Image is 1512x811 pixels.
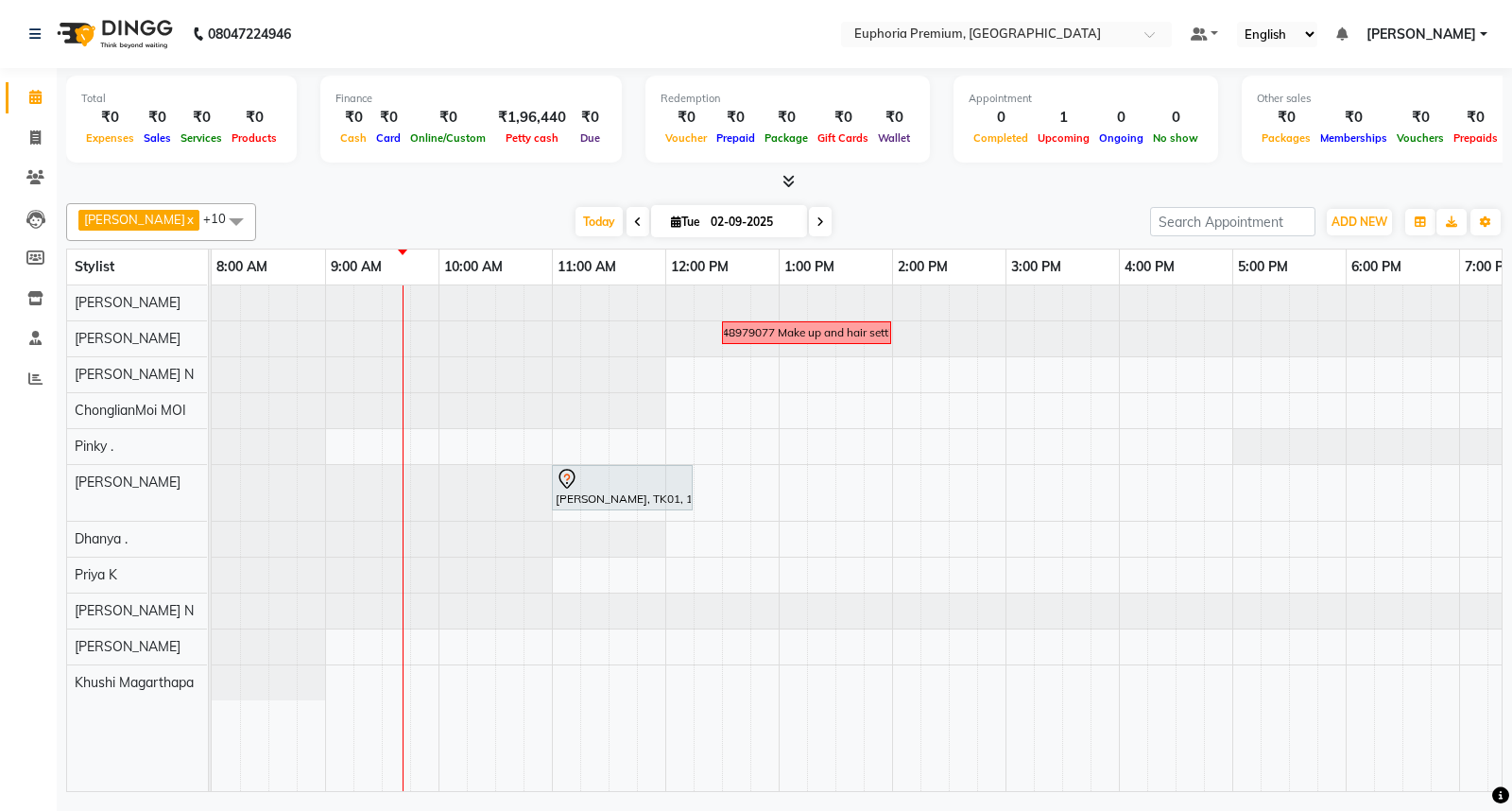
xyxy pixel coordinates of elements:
div: ₹0 [371,107,405,129]
span: ChonglianMoi MOI [75,402,186,419]
span: Today [576,207,623,236]
span: [PERSON_NAME] N [75,366,194,383]
div: ₹0 [760,107,813,129]
span: [PERSON_NAME] N [75,602,194,619]
a: 2:00 PM [893,253,953,281]
span: Cash [335,131,371,145]
span: Khushi Magarthapa [75,674,194,691]
div: 7348979077 Make up and hair setting [709,324,904,341]
div: ₹0 [574,107,607,129]
div: ₹0 [1257,107,1315,129]
span: +10 [203,211,240,226]
span: [PERSON_NAME] [75,474,180,491]
span: Sales [139,131,176,145]
div: ₹0 [335,107,371,129]
a: 3:00 PM [1006,253,1066,281]
span: Expenses [81,131,139,145]
button: ADD NEW [1327,209,1392,235]
span: [PERSON_NAME] [75,294,180,311]
div: 0 [1148,107,1203,129]
div: ₹1,96,440 [490,107,574,129]
div: ₹0 [712,107,760,129]
div: Redemption [661,91,915,107]
span: Packages [1257,131,1315,145]
span: Dhanya . [75,530,128,547]
a: x [185,212,194,227]
div: Total [81,91,282,107]
span: [PERSON_NAME] [1366,25,1476,44]
div: ₹0 [405,107,490,129]
span: Card [371,131,405,145]
input: 2025-09-02 [705,208,799,236]
div: ₹0 [661,107,712,129]
div: ₹0 [813,107,873,129]
span: No show [1148,131,1203,145]
a: 10:00 AM [439,253,507,281]
span: Online/Custom [405,131,490,145]
span: Priya K [75,566,117,583]
span: Tue [666,215,705,229]
span: ADD NEW [1332,215,1387,229]
span: Vouchers [1392,131,1449,145]
div: ₹0 [873,107,915,129]
div: ₹0 [1315,107,1392,129]
span: Services [176,131,227,145]
span: Stylist [75,258,114,275]
span: Due [576,131,605,145]
span: Petty cash [501,131,563,145]
a: 5:00 PM [1233,253,1293,281]
div: ₹0 [81,107,139,129]
div: ₹0 [139,107,176,129]
div: Appointment [969,91,1203,107]
b: 08047224946 [208,8,291,60]
span: Prepaid [712,131,760,145]
span: Upcoming [1033,131,1094,145]
span: Prepaids [1449,131,1503,145]
span: Wallet [873,131,915,145]
span: Gift Cards [813,131,873,145]
a: 6:00 PM [1347,253,1406,281]
a: 11:00 AM [553,253,621,281]
span: [PERSON_NAME] [75,330,180,347]
span: Products [227,131,282,145]
span: Ongoing [1094,131,1148,145]
div: [PERSON_NAME], TK01, 11:00 AM-12:15 PM, EP-Sports Massage (Oil) 45+15 [554,468,691,508]
div: ₹0 [1449,107,1503,129]
div: 0 [1094,107,1148,129]
div: 0 [969,107,1033,129]
span: Pinky . [75,438,113,455]
a: 4:00 PM [1120,253,1179,281]
a: 1:00 PM [780,253,839,281]
span: [PERSON_NAME] [75,638,180,655]
div: ₹0 [176,107,227,129]
div: ₹0 [1392,107,1449,129]
span: Completed [969,131,1033,145]
div: Finance [335,91,607,107]
span: Memberships [1315,131,1392,145]
a: 9:00 AM [326,253,387,281]
a: 12:00 PM [666,253,733,281]
div: ₹0 [227,107,282,129]
span: Package [760,131,813,145]
span: [PERSON_NAME] [84,212,185,227]
span: Voucher [661,131,712,145]
div: 1 [1033,107,1094,129]
img: logo [48,8,178,60]
input: Search Appointment [1150,207,1315,236]
a: 8:00 AM [212,253,272,281]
